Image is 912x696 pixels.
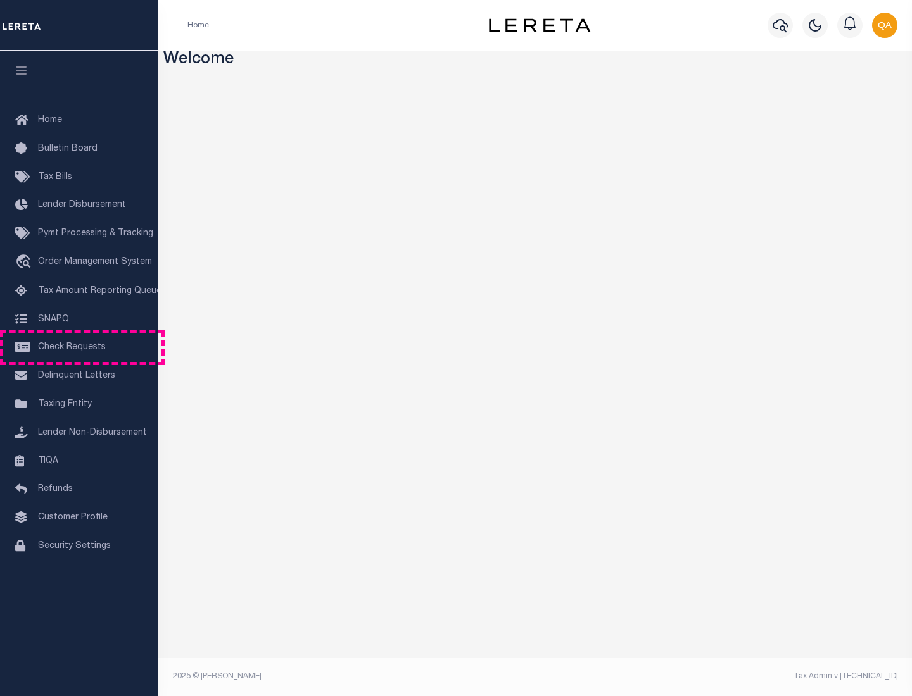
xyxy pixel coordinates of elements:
[38,287,161,295] span: Tax Amount Reporting Queue
[38,428,147,437] span: Lender Non-Disbursement
[38,542,111,550] span: Security Settings
[38,258,152,266] span: Order Management System
[38,485,73,494] span: Refunds
[38,201,126,209] span: Lender Disbursement
[163,671,536,682] div: 2025 © [PERSON_NAME].
[38,173,72,182] span: Tax Bills
[38,343,106,352] span: Check Requests
[38,400,92,409] span: Taxing Entity
[38,513,108,522] span: Customer Profile
[38,314,69,323] span: SNAPQ
[38,456,58,465] span: TIQA
[38,116,62,125] span: Home
[38,144,98,153] span: Bulletin Board
[187,20,209,31] li: Home
[872,13,897,38] img: svg+xml;base64,PHN2ZyB4bWxucz0iaHR0cDovL3d3dy53My5vcmcvMjAwMC9zdmciIHBvaW50ZXItZXZlbnRzPSJub25lIi...
[15,254,35,271] i: travel_explore
[38,229,153,238] span: Pymt Processing & Tracking
[38,371,115,380] span: Delinquent Letters
[163,51,908,70] h3: Welcome
[489,18,590,32] img: logo-dark.svg
[545,671,898,682] div: Tax Admin v.[TECHNICAL_ID]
